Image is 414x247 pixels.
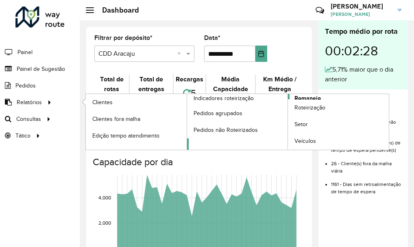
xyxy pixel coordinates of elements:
h4: Capacidade por dia [93,156,304,168]
span: Edição tempo atendimento [92,131,159,140]
div: 5,71% maior que o dia anterior [325,65,401,84]
span: Pedidos não Roteirizados [194,126,258,134]
a: Roteirização [288,100,389,116]
li: 1161 - Dias sem retroalimentação de tempo de espera [331,175,401,195]
a: Romaneio [187,94,389,150]
span: Clientes fora malha [92,115,140,123]
text: 4,000 [98,195,111,200]
a: Contato Rápido [311,2,329,19]
button: Choose Date [255,46,268,62]
div: Km Médio / Entrega [258,74,302,94]
div: 5 [176,84,203,102]
span: Veículos [294,137,316,145]
span: Clear all [177,49,184,59]
span: Tático [15,131,31,140]
span: Consultas [16,115,41,123]
label: Data [204,33,220,43]
a: Edição tempo atendimento [86,127,187,144]
label: Filtrar por depósito [94,33,153,43]
span: Painel [17,48,33,57]
div: Tempo médio por rota [325,26,401,37]
a: Indicadores roteirização [86,94,288,150]
a: Setor [288,116,389,133]
h3: [PERSON_NAME] [331,2,392,10]
div: Recargas [176,74,203,84]
li: 26 - Cliente(s) fora da malha viária [331,154,401,175]
span: Pedidos [15,81,36,90]
text: 2,000 [98,221,111,226]
a: Pedidos não Roteirizados [187,122,288,138]
a: Clientes [86,94,187,110]
span: Setor [294,120,308,129]
span: Romaneio [294,94,321,103]
a: Clientes fora malha [86,111,187,127]
a: Veículos [288,133,389,149]
a: Pedidos agrupados [187,105,288,121]
span: Painel de Sugestão [17,65,65,73]
div: Total de rotas [96,74,127,94]
span: Clientes [92,98,113,107]
span: Pedidos agrupados [194,109,242,118]
div: Total de entregas [132,74,171,94]
span: Relatórios [17,98,42,107]
div: 00:02:28 [325,37,401,65]
span: [PERSON_NAME] [331,11,392,18]
span: Indicadores roteirização [194,94,254,103]
h2: Dashboard [94,6,139,15]
div: Média Capacidade [208,74,253,94]
span: Roteirização [294,103,325,112]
